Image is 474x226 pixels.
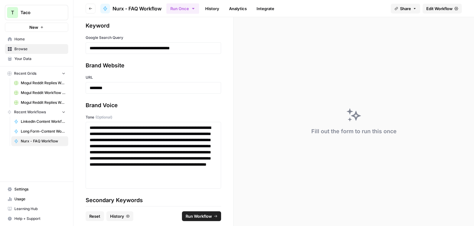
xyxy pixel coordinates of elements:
button: Recent Grids [5,69,68,78]
span: (Optional) [95,115,112,120]
button: New [5,23,68,32]
label: URL [86,75,221,80]
span: Usage [14,196,65,202]
span: LinkedIn Content Workflow [21,119,65,124]
a: History [202,4,223,13]
a: Integrate [253,4,278,13]
div: Brand Voice [86,101,221,110]
span: Recent Workflows [14,109,46,115]
button: Help + Support [5,214,68,224]
label: Google Search Query [86,35,221,40]
label: Tone [86,115,221,120]
a: Nurx - FAQ Workflow [11,136,68,146]
a: Long Form-Content Workflow - AI Clients (New) [11,126,68,136]
span: Mogul Reddit Replies Workflow Grid (1) [21,100,65,105]
button: Run Workflow [182,211,221,221]
span: Your Data [14,56,65,62]
span: Reset [89,213,100,219]
span: Learning Hub [14,206,65,212]
a: Usage [5,194,68,204]
span: Recent Grids [14,71,36,76]
span: New [29,24,38,30]
a: Mogul Reddit Replies Workflow Grid [11,78,68,88]
span: Nurx - FAQ Workflow [21,138,65,144]
span: Browse [14,46,65,52]
span: History [110,213,124,219]
span: Run Workflow [186,213,212,219]
button: Reset [86,211,104,221]
span: Share [400,6,411,12]
a: Nurx - FAQ Workflow [100,4,161,13]
span: Long Form-Content Workflow - AI Clients (New) [21,129,65,134]
a: Mogul Reddit Replies Workflow Grid (1) [11,98,68,107]
span: Settings [14,186,65,192]
a: Learning Hub [5,204,68,214]
span: Taco [20,9,57,16]
div: Fill out the form to run this once [311,127,397,136]
span: Edit Workflow [426,6,453,12]
a: LinkedIn Content Workflow [11,117,68,126]
a: Your Data [5,54,68,64]
button: Run Once [166,3,199,14]
a: Settings [5,184,68,194]
button: Workspace: Taco [5,5,68,20]
a: Edit Workflow [423,4,462,13]
span: Help + Support [14,216,65,221]
span: Mogul Reddit Replies Workflow Grid [21,80,65,86]
a: Browse [5,44,68,54]
div: Keyword [86,21,221,30]
div: Secondary Keywords [86,196,221,205]
a: Home [5,34,68,44]
span: Nurx - FAQ Workflow [113,5,161,12]
a: Mogul Reddit Workflow Grid (1) [11,88,68,98]
button: History [106,211,133,221]
span: Mogul Reddit Workflow Grid (1) [21,90,65,96]
span: T [11,9,14,16]
button: Recent Workflows [5,107,68,117]
span: Home [14,36,65,42]
button: Share [391,4,420,13]
div: Brand Website [86,61,221,70]
a: Analytics [225,4,250,13]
